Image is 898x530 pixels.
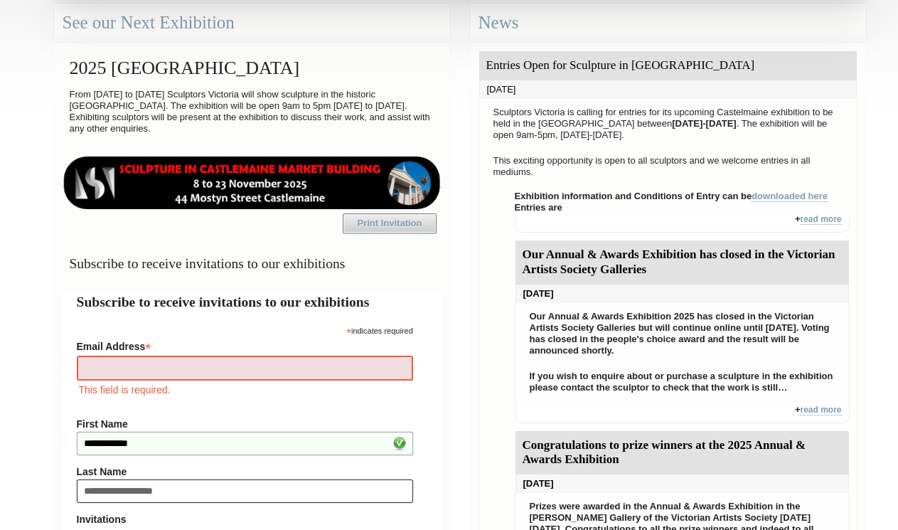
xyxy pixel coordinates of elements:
div: Entries Open for Sculpture in [GEOGRAPHIC_DATA] [479,51,857,80]
strong: Exhibition information and Conditions of Entry can be [515,191,828,202]
p: From [DATE] to [DATE] Sculptors Victoria will show sculpture in the historic [GEOGRAPHIC_DATA]. T... [63,85,442,138]
div: + [515,404,850,423]
div: [DATE] [515,475,849,493]
p: If you wish to enquire about or purchase a sculpture in the exhibition please contact the sculpto... [523,367,842,397]
p: Sculptors Victoria is calling for entries for its upcoming Castelmaine exhibition to be held in t... [486,103,850,144]
div: Congratulations to prize winners at the 2025 Annual & Awards Exhibition [515,431,849,475]
p: Our Annual & Awards Exhibition 2025 has closed in the Victorian Artists Society Galleries but wil... [523,307,842,360]
a: downloaded here [752,191,828,202]
img: castlemaine-ldrbd25v2.png [63,157,442,209]
div: indicates required [77,323,413,336]
strong: [DATE]-[DATE] [672,118,737,129]
div: Our Annual & Awards Exhibition has closed in the Victorian Artists Society Galleries [515,240,849,285]
label: First Name [77,418,413,430]
a: read more [800,214,841,225]
label: Email Address [77,336,413,354]
h2: Subscribe to receive invitations to our exhibitions [77,292,427,312]
div: This field is required. [77,382,413,398]
a: Print Invitation [343,213,437,233]
div: See our Next Exhibition [55,4,449,42]
label: Last Name [77,466,413,477]
p: This exciting opportunity is open to all sculptors and we welcome entries in all mediums. [486,152,850,181]
div: [DATE] [479,80,857,99]
h3: Subscribe to receive invitations to our exhibitions [63,250,442,277]
strong: Invitations [77,514,413,525]
h2: 2025 [GEOGRAPHIC_DATA] [63,51,442,85]
a: read more [800,405,841,415]
div: News [471,4,865,42]
div: [DATE] [515,285,849,303]
div: + [515,213,850,233]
